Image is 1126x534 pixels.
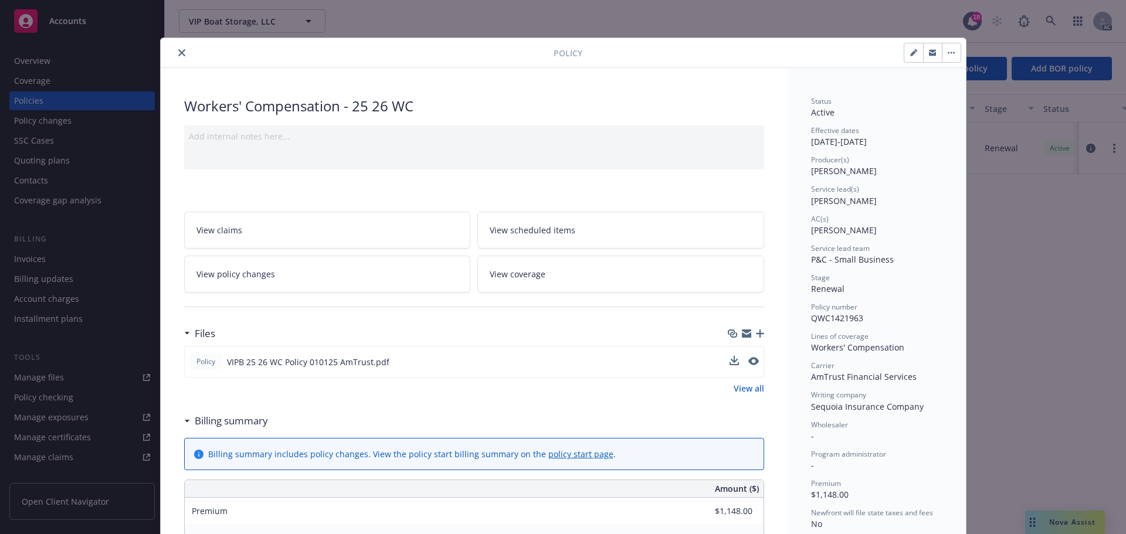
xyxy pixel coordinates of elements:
a: policy start page [548,448,613,460]
div: Billing summary [184,413,268,428]
span: View scheduled items [490,224,575,236]
input: 0.00 [683,502,759,520]
a: View policy changes [184,256,471,292]
span: Policy [554,47,582,59]
span: Producer(s) [811,155,849,165]
span: [PERSON_NAME] [811,165,877,176]
span: Effective dates [811,125,859,135]
a: View claims [184,212,471,249]
span: Writing company [811,390,866,400]
a: View all [734,382,764,394]
button: preview file [748,356,759,368]
span: Policy number [811,302,857,312]
span: View claims [196,224,242,236]
span: - [811,430,814,441]
div: Files [184,326,215,341]
span: VIPB 25 26 WC Policy 010125 AmTrust.pdf [227,356,389,368]
div: Workers' Compensation [811,341,942,353]
span: No [811,518,822,529]
h3: Billing summary [195,413,268,428]
span: View coverage [490,268,545,280]
button: preview file [748,357,759,365]
span: Lines of coverage [811,331,869,341]
span: AC(s) [811,214,829,224]
span: View policy changes [196,268,275,280]
button: download file [730,356,739,368]
span: Service lead(s) [811,184,859,194]
div: Workers' Compensation - 25 26 WC [184,96,764,116]
span: Newfront will file state taxes and fees [811,508,933,518]
button: close [175,46,189,60]
span: QWC1421963 [811,312,863,324]
span: Status [811,96,832,106]
a: View coverage [477,256,764,292]
span: Premium [811,478,841,488]
span: Stage [811,273,830,283]
div: [DATE] - [DATE] [811,125,942,148]
h3: Files [195,326,215,341]
span: Wholesaler [811,420,848,430]
span: Amount ($) [715,482,759,495]
span: Renewal [811,283,844,294]
span: [PERSON_NAME] [811,225,877,236]
button: download file [730,356,739,365]
span: Active [811,107,835,118]
span: Service lead team [811,243,870,253]
div: Add internal notes here... [189,130,759,142]
span: $1,148.00 [811,489,849,500]
span: [PERSON_NAME] [811,195,877,206]
span: Premium [192,505,228,516]
a: View scheduled items [477,212,764,249]
span: Sequoia Insurance Company [811,401,924,412]
span: Policy [194,356,218,367]
span: P&C - Small Business [811,254,894,265]
span: Program administrator [811,449,886,459]
span: AmTrust Financial Services [811,371,917,382]
span: Carrier [811,360,835,370]
div: Billing summary includes policy changes. View the policy start billing summary on the . [208,448,616,460]
span: - [811,460,814,471]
